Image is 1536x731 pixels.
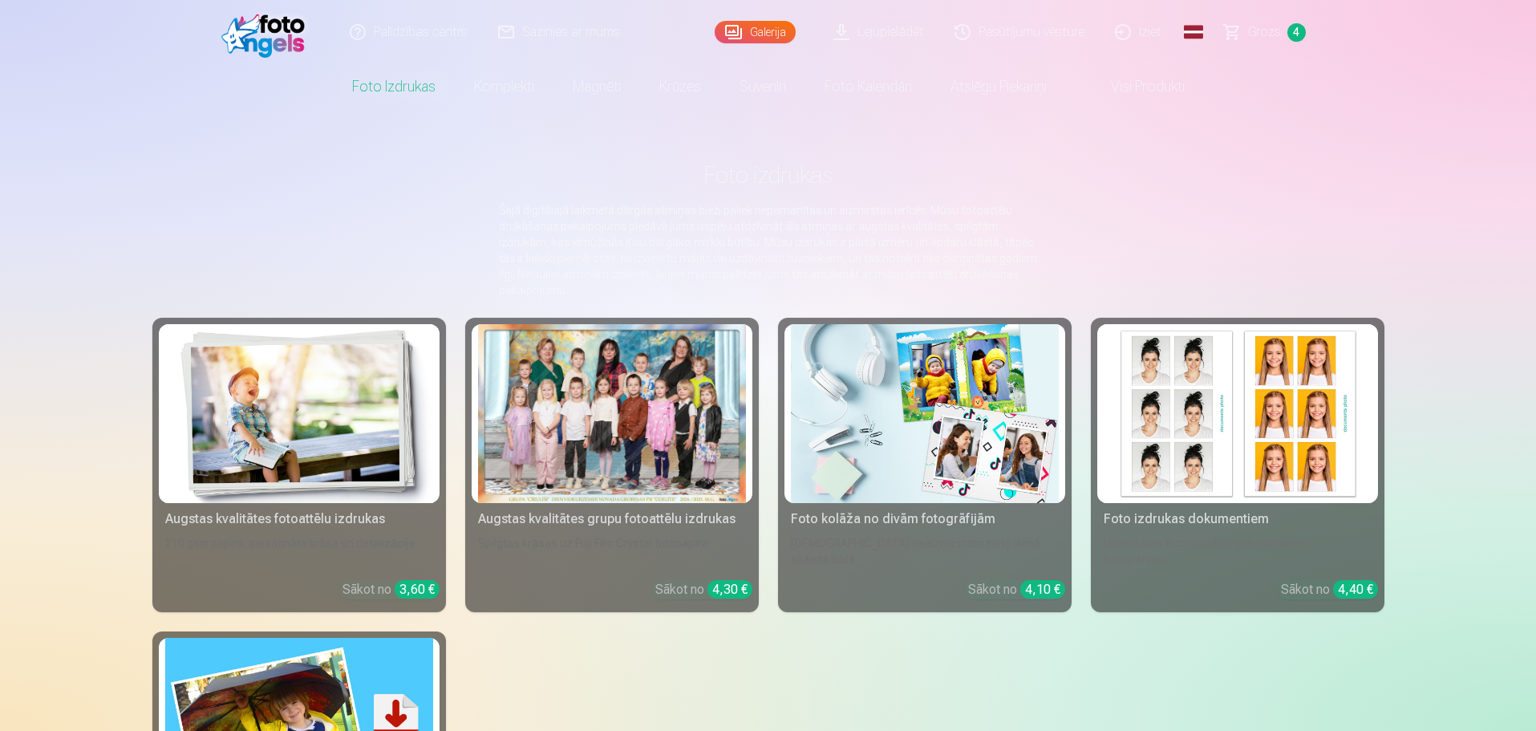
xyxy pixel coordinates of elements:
[640,64,720,109] a: Krūzes
[720,64,805,109] a: Suvenīri
[1066,64,1204,109] a: Visi produkti
[791,324,1059,503] img: Foto kolāža no divām fotogrāfijām
[342,580,440,599] div: Sākot no
[499,202,1038,298] p: Šajā digitālajā laikmetā dārgās atmiņas bieži paliek nepamanītas un aizmirstas ierīcēs. Mūsu foto...
[1333,580,1378,599] div: 4,40 €
[784,535,1065,567] div: [DEMOGRAPHIC_DATA] neaizmirstami mirkļi vienā skaistā bildē
[165,324,433,503] img: Augstas kvalitātes fotoattēlu izdrukas
[333,64,455,109] a: Foto izdrukas
[931,64,1066,109] a: Atslēgu piekariņi
[152,318,446,612] a: Augstas kvalitātes fotoattēlu izdrukasAugstas kvalitātes fotoattēlu izdrukas210 gsm papīrs, piesā...
[553,64,640,109] a: Magnēti
[1281,580,1378,599] div: Sākot no
[715,21,796,43] a: Galerija
[465,318,759,612] a: Augstas kvalitātes grupu fotoattēlu izdrukasSpilgtas krāsas uz Fuji Film Crystal fotopapīraSākot ...
[159,535,440,567] div: 210 gsm papīrs, piesātināta krāsa un detalizācija
[395,580,440,599] div: 3,60 €
[1097,510,1378,529] div: Foto izdrukas dokumentiem
[1020,580,1065,599] div: 4,10 €
[165,160,1372,189] h1: Foto izdrukas
[472,510,752,529] div: Augstas kvalitātes grupu fotoattēlu izdrukas
[805,64,931,109] a: Foto kalendāri
[1248,22,1281,42] span: Grozs
[707,580,752,599] div: 4,30 €
[1091,318,1384,612] a: Foto izdrukas dokumentiemFoto izdrukas dokumentiemUniversālas foto izdrukas dokumentiem (6 fotogr...
[1287,23,1306,42] span: 4
[159,510,440,529] div: Augstas kvalitātes fotoattēlu izdrukas
[968,580,1065,599] div: Sākot no
[472,535,752,567] div: Spilgtas krāsas uz Fuji Film Crystal fotopapīra
[455,64,553,109] a: Komplekti
[655,580,752,599] div: Sākot no
[778,318,1072,612] a: Foto kolāža no divām fotogrāfijāmFoto kolāža no divām fotogrāfijām[DEMOGRAPHIC_DATA] neaizmirstam...
[221,6,314,58] img: /fa1
[784,510,1065,529] div: Foto kolāža no divām fotogrāfijām
[1104,324,1372,503] img: Foto izdrukas dokumentiem
[1097,535,1378,567] div: Universālas foto izdrukas dokumentiem (6 fotogrāfijas)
